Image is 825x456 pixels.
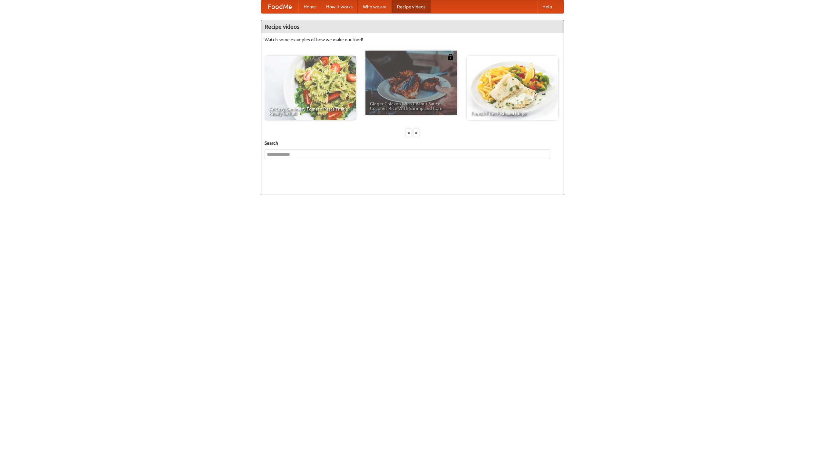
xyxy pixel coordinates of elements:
[265,56,356,120] a: An Easy, Summery Tomato Pasta That's Ready for Fall
[265,140,560,146] h5: Search
[261,0,298,13] a: FoodMe
[269,107,352,116] span: An Easy, Summery Tomato Pasta That's Ready for Fall
[358,0,392,13] a: Who we are
[265,36,560,43] p: Watch some examples of how we make our food!
[467,56,558,120] a: French Fries Fish and Chips
[321,0,358,13] a: How it works
[537,0,557,13] a: Help
[413,129,419,137] div: »
[298,0,321,13] a: Home
[261,20,564,33] h4: Recipe videos
[392,0,431,13] a: Recipe videos
[471,111,554,116] span: French Fries Fish and Chips
[406,129,412,137] div: «
[447,54,454,60] img: 483408.png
